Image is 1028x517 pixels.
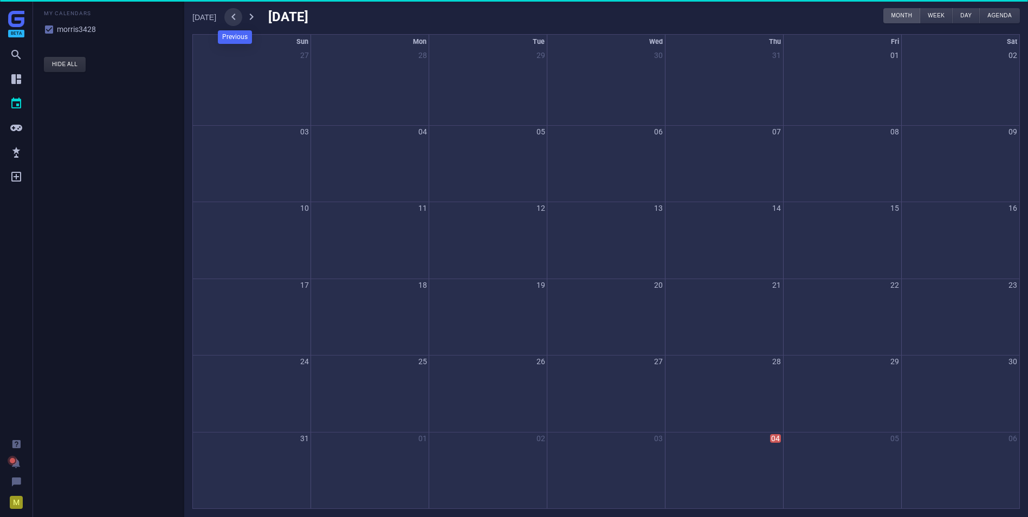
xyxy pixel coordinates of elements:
span: Fri [891,37,899,46]
a: 05 [890,434,899,443]
a: 31 [772,51,781,60]
i:  [10,97,23,110]
a: 04 [770,434,781,443]
a: 29 [536,51,545,60]
a: 13 [654,204,663,212]
button: [DATE] [192,8,216,26]
a: 03 [300,127,309,136]
span: Wed [649,37,663,46]
span: Tue [533,37,545,46]
a: 29 [890,357,899,366]
i:  [10,73,23,86]
a: 02 [536,434,545,443]
a: 06 [654,127,663,136]
a: 06 [1008,434,1017,443]
a: 23 [1008,281,1017,289]
a: 27 [654,357,663,366]
span: Mon [413,37,426,46]
button: Hide All [44,57,86,72]
i:  [10,121,23,134]
button: Month [883,8,921,23]
i:  [227,10,240,24]
img: Geex [8,11,24,27]
a: 26 [536,357,545,366]
a: 09 [1008,127,1017,136]
a: 08 [890,127,899,136]
a: 01 [890,51,899,60]
span: Sun [296,37,308,46]
a: 19 [536,281,545,289]
i:  [11,458,22,469]
span: Thu [769,37,781,46]
span: Sat [1007,37,1017,46]
i:  [245,10,258,24]
a: 28 [418,51,427,60]
a: 10 [300,204,309,212]
a: 28 [772,357,781,366]
a: 07 [772,127,781,136]
a: 04 [418,127,427,136]
a: 27 [300,51,309,60]
a: M [10,488,23,509]
a: 18 [418,281,427,289]
a: 11 [418,204,427,212]
a: 16 [1008,204,1017,212]
i:  [11,477,22,488]
a: 24 [300,357,309,366]
a: 05 [536,127,545,136]
i:  [44,24,55,35]
a: 20 [654,281,663,289]
span: Beta [8,30,24,37]
a: 31 [300,434,309,443]
a: 15 [890,204,899,212]
i:  [10,170,23,183]
strong: My calendars [44,11,173,16]
a: 03 [654,434,663,443]
span: M [10,496,23,509]
a: 01 [418,434,427,443]
button: Day [952,8,980,23]
h4: [DATE] [268,9,308,25]
i:  [10,146,23,159]
a: 02 [1008,51,1017,60]
span: Previous [222,33,248,42]
a: 30 [1008,357,1017,366]
button: Agenda [979,8,1020,23]
button: Week [920,8,953,23]
a: 12 [536,204,545,212]
a: 22 [890,281,899,289]
a: 25 [418,357,427,366]
div: morris3428 [57,25,173,34]
a: 30 [654,51,663,60]
i:  [10,48,23,61]
a: 21 [772,281,781,289]
a: 14 [772,204,781,212]
a: 17 [300,281,309,289]
i:  [11,439,22,450]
